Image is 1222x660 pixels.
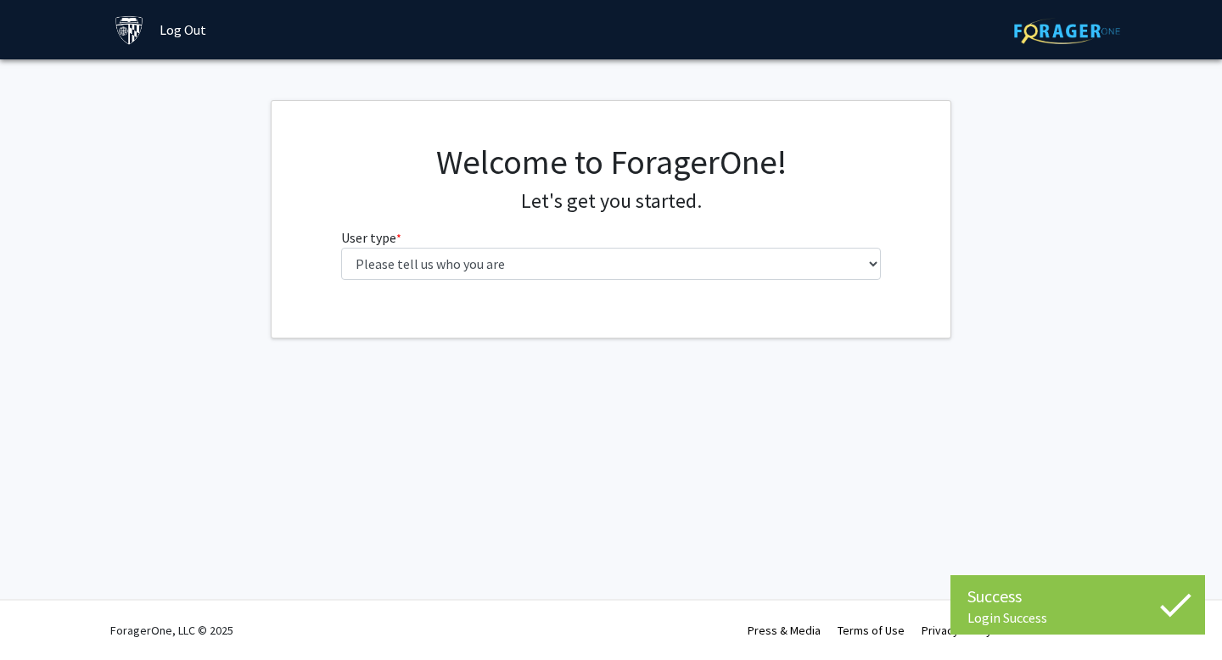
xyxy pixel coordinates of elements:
a: Press & Media [748,623,821,638]
a: Privacy Policy [922,623,992,638]
div: Success [967,584,1188,609]
h4: Let's get you started. [341,189,882,214]
a: Terms of Use [838,623,905,638]
div: Login Success [967,609,1188,626]
img: Johns Hopkins University Logo [115,15,144,45]
label: User type [341,227,401,248]
div: ForagerOne, LLC © 2025 [110,601,233,660]
img: ForagerOne Logo [1014,18,1120,44]
h1: Welcome to ForagerOne! [341,142,882,182]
